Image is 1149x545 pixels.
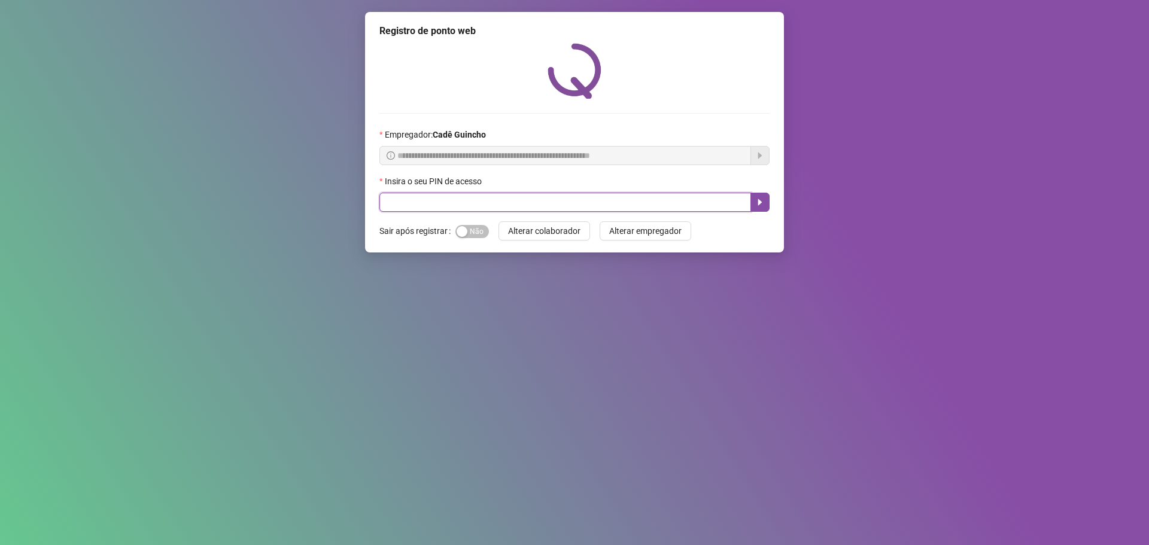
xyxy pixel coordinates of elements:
button: Alterar colaborador [498,221,590,240]
strong: Cadê Guincho [433,130,486,139]
label: Sair após registrar [379,221,455,240]
span: Empregador : [385,128,486,141]
span: Alterar empregador [609,224,682,238]
button: Alterar empregador [600,221,691,240]
label: Insira o seu PIN de acesso [379,175,490,188]
span: info-circle [387,151,395,160]
span: caret-right [755,197,765,207]
span: Alterar colaborador [508,224,580,238]
img: QRPoint [548,43,601,99]
div: Registro de ponto web [379,24,770,38]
